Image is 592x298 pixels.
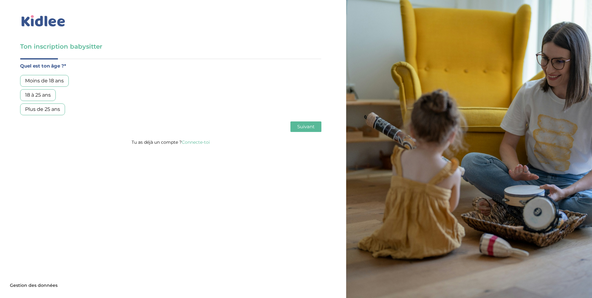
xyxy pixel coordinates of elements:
span: Gestion des données [10,283,58,288]
label: Quel est ton âge ?* [20,62,321,70]
span: Suivant [297,124,315,129]
a: Connecte-toi [182,139,210,145]
img: logo_kidlee_bleu [20,14,67,28]
button: Suivant [290,121,321,132]
button: Gestion des données [6,279,61,292]
div: Moins de 18 ans [20,75,69,87]
p: Tu as déjà un compte ? [20,138,321,146]
div: 18 à 25 ans [20,89,56,101]
button: Précédent [20,121,49,132]
div: Plus de 25 ans [20,103,65,115]
h3: Ton inscription babysitter [20,42,321,51]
